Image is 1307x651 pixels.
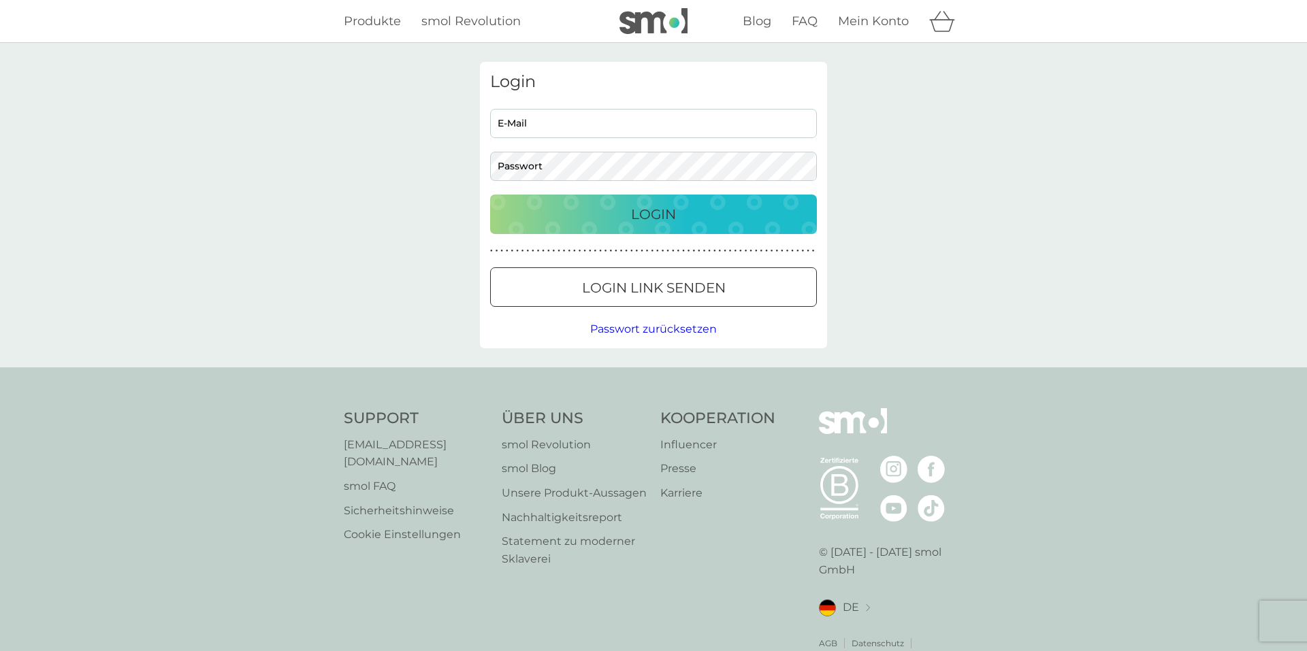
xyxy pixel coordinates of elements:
[526,248,529,254] p: ●
[636,248,639,254] p: ●
[641,248,643,254] p: ●
[819,544,963,578] p: © [DATE] - [DATE] smol GmbH
[590,320,717,338] button: Passwort zurücksetzen
[553,248,555,254] p: ●
[421,14,521,29] span: smol Revolution
[672,248,675,254] p: ●
[502,533,647,567] a: Statement zu moderner Sklaverei
[589,248,592,254] p: ●
[583,248,586,254] p: ●
[698,248,700,254] p: ●
[502,408,647,429] h4: Über Uns
[666,248,669,254] p: ●
[775,248,778,254] p: ●
[792,14,818,29] span: FAQ
[496,248,498,254] p: ●
[682,248,685,254] p: ●
[502,484,647,502] a: Unsere Produkt‑Aussagen
[880,456,907,483] img: besuche die smol Instagram Seite
[918,495,945,522] img: besuche die smol TikTok Seite
[866,604,870,612] img: Standort auswählen
[729,248,732,254] p: ●
[604,248,607,254] p: ●
[579,248,581,254] p: ●
[502,460,647,478] a: smol Blog
[344,502,488,520] p: Sicherheitshinweise
[739,248,742,254] p: ●
[918,456,945,483] img: besuche die smol Facebook Seite
[656,248,659,254] p: ●
[660,484,775,502] p: Karriere
[743,14,771,29] span: Blog
[713,248,716,254] p: ●
[594,248,597,254] p: ●
[802,248,805,254] p: ●
[749,248,752,254] p: ●
[502,509,647,527] a: Nachhaltigkeitsreport
[719,248,722,254] p: ●
[344,478,488,495] a: smol FAQ
[573,248,576,254] p: ●
[819,408,887,454] img: smol
[708,248,711,254] p: ●
[760,248,763,254] p: ●
[781,248,784,254] p: ●
[537,248,540,254] p: ●
[542,248,545,254] p: ●
[745,248,747,254] p: ●
[724,248,726,254] p: ●
[692,248,695,254] p: ●
[344,436,488,471] a: [EMAIL_ADDRESS][DOMAIN_NAME]
[791,248,794,254] p: ●
[743,12,771,31] a: Blog
[547,248,550,254] p: ●
[344,14,401,29] span: Produkte
[771,248,773,254] p: ●
[651,248,653,254] p: ●
[500,248,503,254] p: ●
[599,248,602,254] p: ●
[843,599,859,616] span: DE
[703,248,706,254] p: ●
[662,248,664,254] p: ●
[490,267,817,307] button: Login Link senden
[490,248,493,254] p: ●
[609,248,612,254] p: ●
[558,248,560,254] p: ●
[677,248,680,254] p: ●
[838,14,909,29] span: Mein Konto
[521,248,524,254] p: ●
[344,526,488,544] p: Cookie Einstellungen
[619,8,688,34] img: smol
[344,408,488,429] h4: Support
[660,460,775,478] a: Presse
[421,12,521,31] a: smol Revolution
[568,248,570,254] p: ●
[630,248,633,254] p: ●
[819,599,836,616] img: DE flag
[490,72,817,92] h3: Login
[819,637,837,650] a: AGB
[511,248,514,254] p: ●
[786,248,789,254] p: ●
[620,248,623,254] p: ●
[852,637,904,650] a: Datenschutz
[563,248,566,254] p: ●
[792,12,818,31] a: FAQ
[506,248,509,254] p: ●
[502,436,647,454] p: smol Revolution
[812,248,815,254] p: ●
[660,408,775,429] h4: Kooperation
[660,436,775,454] p: Influencer
[625,248,628,254] p: ●
[490,195,817,234] button: Login
[755,248,758,254] p: ●
[688,248,690,254] p: ●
